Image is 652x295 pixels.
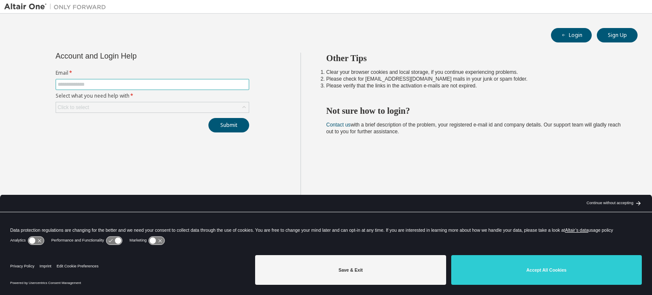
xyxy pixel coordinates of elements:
li: Please verify that the links in the activation e-mails are not expired. [326,82,623,89]
li: Clear your browser cookies and local storage, if you continue experiencing problems. [326,69,623,76]
button: Submit [208,118,249,132]
button: Sign Up [597,28,638,42]
label: Email [56,70,249,76]
div: Click to select [58,104,89,111]
span: with a brief description of the problem, your registered e-mail id and company details. Our suppo... [326,122,621,135]
button: Login [551,28,592,42]
div: Click to select [56,102,249,112]
div: Account and Login Help [56,53,211,59]
img: Altair One [4,3,110,11]
li: Please check for [EMAIL_ADDRESS][DOMAIN_NAME] mails in your junk or spam folder. [326,76,623,82]
h2: Other Tips [326,53,623,64]
a: Contact us [326,122,351,128]
h2: Not sure how to login? [326,105,623,116]
label: Select what you need help with [56,93,249,99]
